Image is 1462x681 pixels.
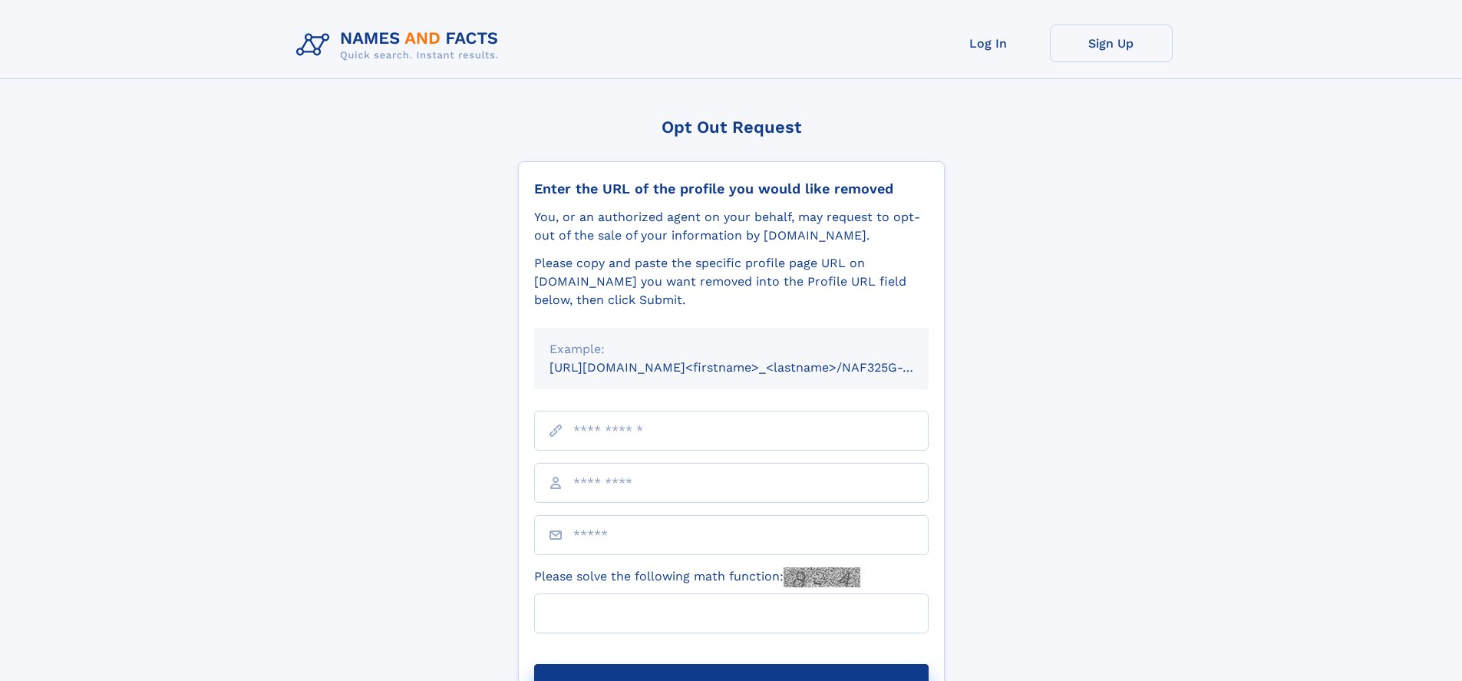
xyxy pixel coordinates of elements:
[1050,25,1173,62] a: Sign Up
[549,360,958,375] small: [URL][DOMAIN_NAME]<firstname>_<lastname>/NAF325G-xxxxxxxx
[549,340,913,359] div: Example:
[518,117,945,137] div: Opt Out Request
[927,25,1050,62] a: Log In
[534,254,929,309] div: Please copy and paste the specific profile page URL on [DOMAIN_NAME] you want removed into the Pr...
[534,208,929,245] div: You, or an authorized agent on your behalf, may request to opt-out of the sale of your informatio...
[534,180,929,197] div: Enter the URL of the profile you would like removed
[290,25,511,66] img: Logo Names and Facts
[534,567,860,587] label: Please solve the following math function:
